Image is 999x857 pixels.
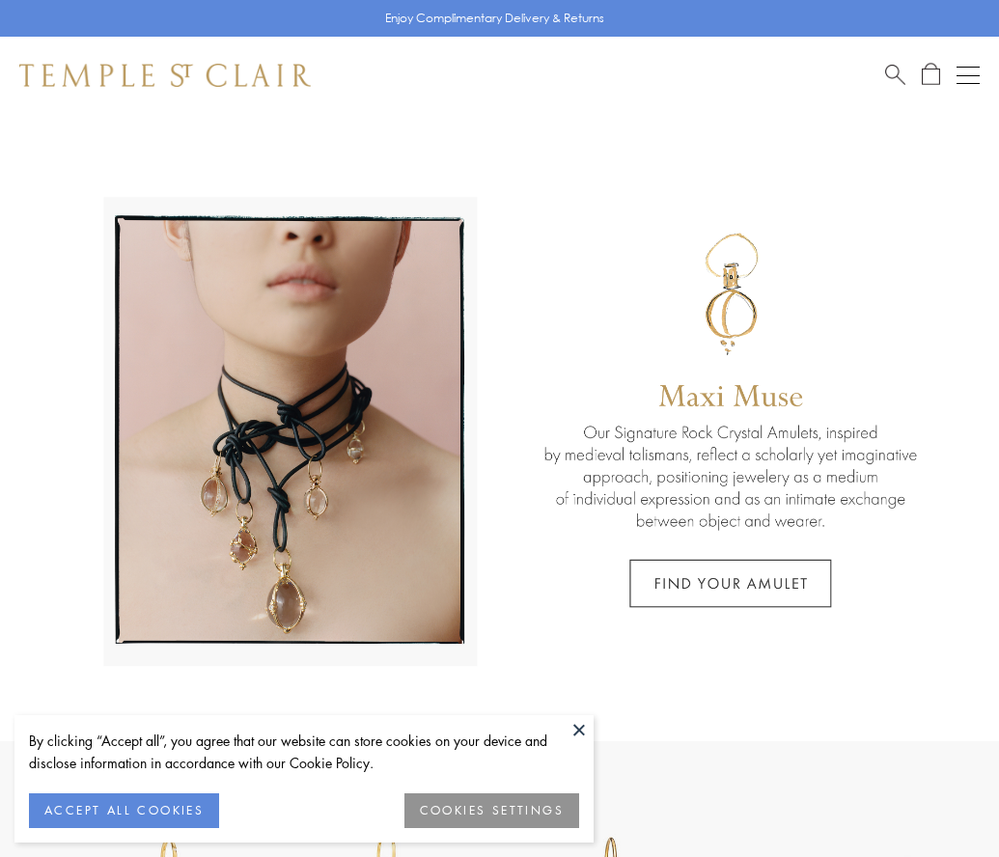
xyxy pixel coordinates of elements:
button: ACCEPT ALL COOKIES [29,793,219,828]
a: Open Shopping Bag [922,63,940,87]
div: By clicking “Accept all”, you agree that our website can store cookies on your device and disclos... [29,730,579,774]
button: COOKIES SETTINGS [404,793,579,828]
button: Open navigation [957,64,980,87]
a: Search [885,63,905,87]
p: Enjoy Complimentary Delivery & Returns [385,9,604,28]
img: Temple St. Clair [19,64,311,87]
